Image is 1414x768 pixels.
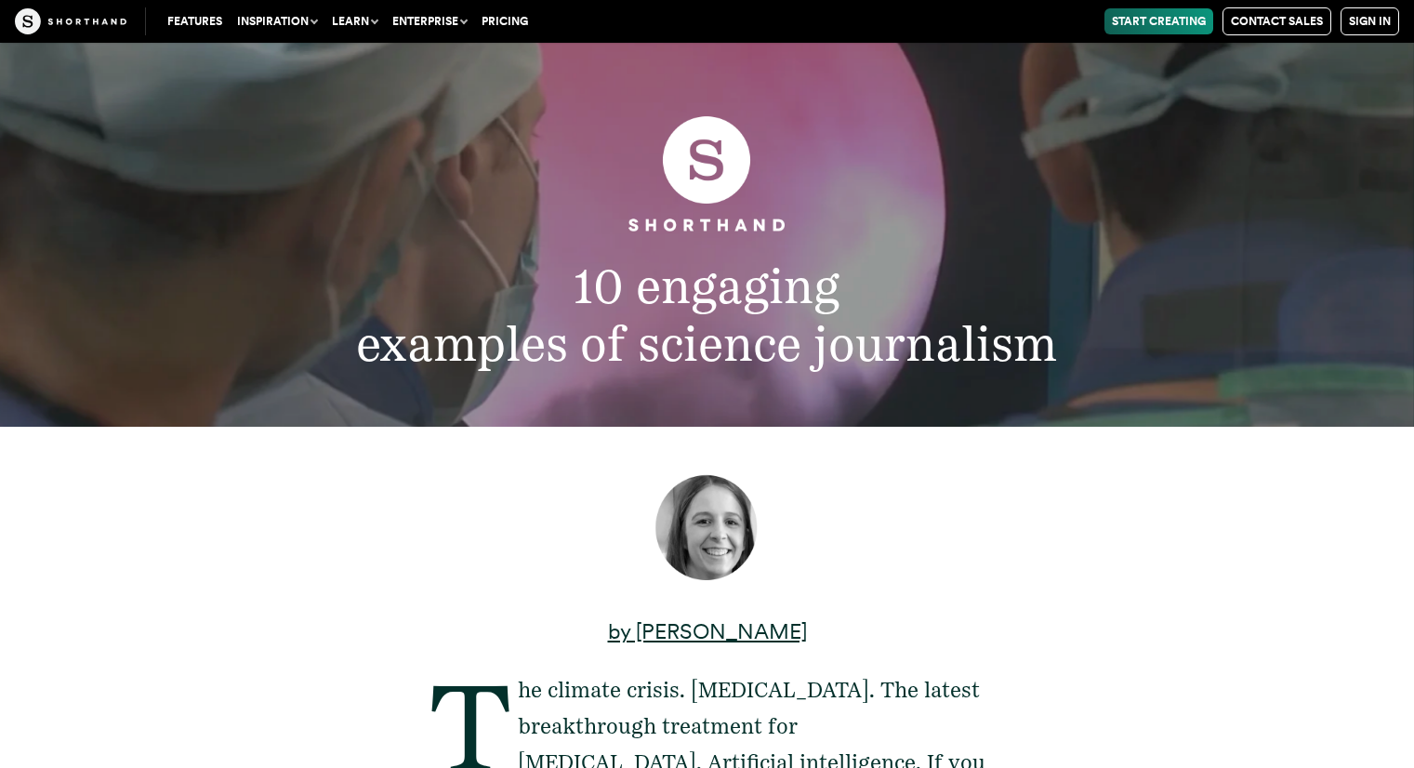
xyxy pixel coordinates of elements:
[474,8,535,34] a: Pricing
[180,257,1234,373] h2: 10 engaging examples of science journalism
[1222,7,1331,35] a: Contact Sales
[15,8,126,34] img: The Craft
[1341,7,1399,35] a: Sign in
[385,8,474,34] button: Enterprise
[324,8,385,34] button: Learn
[608,618,807,644] a: by [PERSON_NAME]
[1104,8,1213,34] a: Start Creating
[160,8,230,34] a: Features
[230,8,324,34] button: Inspiration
